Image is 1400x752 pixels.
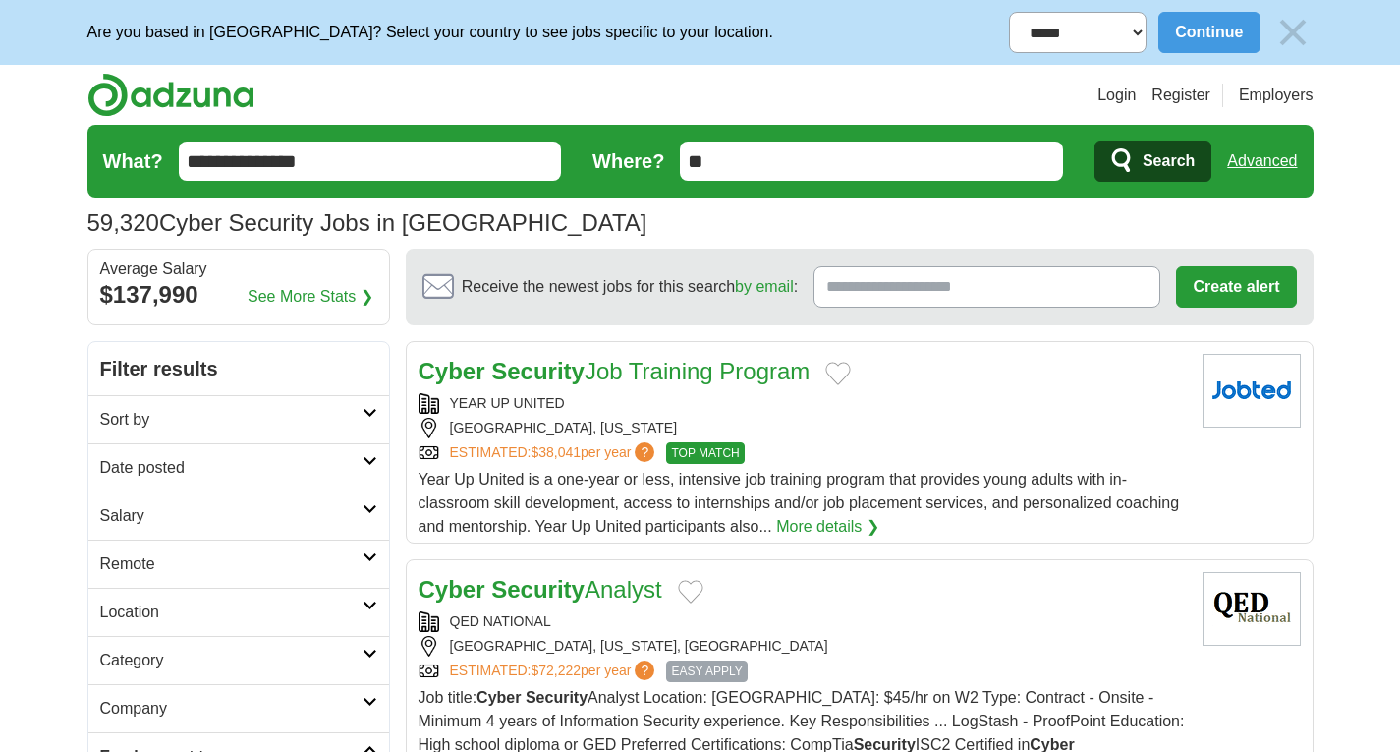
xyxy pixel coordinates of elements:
strong: Cyber [419,358,485,384]
h1: Cyber Security Jobs in [GEOGRAPHIC_DATA] [87,209,647,236]
span: EASY APPLY [666,661,747,682]
h2: Location [100,601,363,624]
a: Date posted [88,443,389,492]
div: [GEOGRAPHIC_DATA], [US_STATE] [419,418,1187,438]
a: See More Stats ❯ [248,285,373,309]
span: $38,041 [531,444,581,460]
img: icon_close_no_bg.svg [1272,12,1314,53]
p: Are you based in [GEOGRAPHIC_DATA]? Select your country to see jobs specific to your location. [87,21,773,44]
a: Register [1151,84,1210,107]
span: Search [1143,142,1195,181]
a: Category [88,636,389,684]
img: QED National logo [1203,572,1301,646]
a: Location [88,588,389,636]
strong: Cyber [476,689,521,706]
span: TOP MATCH [666,442,744,464]
label: What? [103,146,163,176]
button: Continue [1158,12,1260,53]
button: Add to favorite jobs [678,580,703,604]
strong: Cyber [419,576,485,603]
a: Remote [88,540,389,588]
h2: Salary [100,504,363,528]
a: Company [88,684,389,732]
span: Receive the newest jobs for this search : [462,275,798,299]
div: YEAR UP UNITED [419,393,1187,414]
a: ESTIMATED:$38,041per year? [450,442,659,464]
strong: Security [526,689,588,706]
span: $72,222 [531,663,581,678]
h2: Company [100,697,363,721]
button: Search [1094,141,1211,182]
h2: Sort by [100,408,363,432]
button: Create alert [1176,266,1296,308]
h2: Category [100,649,363,672]
a: QED NATIONAL [450,613,551,629]
a: Login [1097,84,1136,107]
span: ? [635,661,654,680]
span: 59,320 [87,205,159,241]
h2: Filter results [88,342,389,395]
a: by email [735,278,794,295]
button: Add to favorite jobs [825,362,851,385]
h2: Date posted [100,456,363,480]
a: Salary [88,492,389,540]
img: Company logo [1203,354,1301,428]
div: $137,990 [100,277,377,313]
div: [GEOGRAPHIC_DATA], [US_STATE], [GEOGRAPHIC_DATA] [419,636,1187,657]
div: Average Salary [100,261,377,277]
a: More details ❯ [776,515,879,539]
a: Cyber SecurityJob Training Program [419,358,811,384]
a: Sort by [88,395,389,443]
a: Cyber SecurityAnalyst [419,576,662,603]
label: Where? [592,146,664,176]
span: ? [635,442,654,462]
img: Adzuna logo [87,73,254,117]
a: Advanced [1227,142,1297,181]
a: Employers [1239,84,1314,107]
strong: Security [491,358,585,384]
span: Year Up United is a one-year or less, intensive job training program that provides young adults w... [419,471,1180,535]
a: ESTIMATED:$72,222per year? [450,661,659,682]
h2: Remote [100,552,363,576]
strong: Security [491,576,585,603]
